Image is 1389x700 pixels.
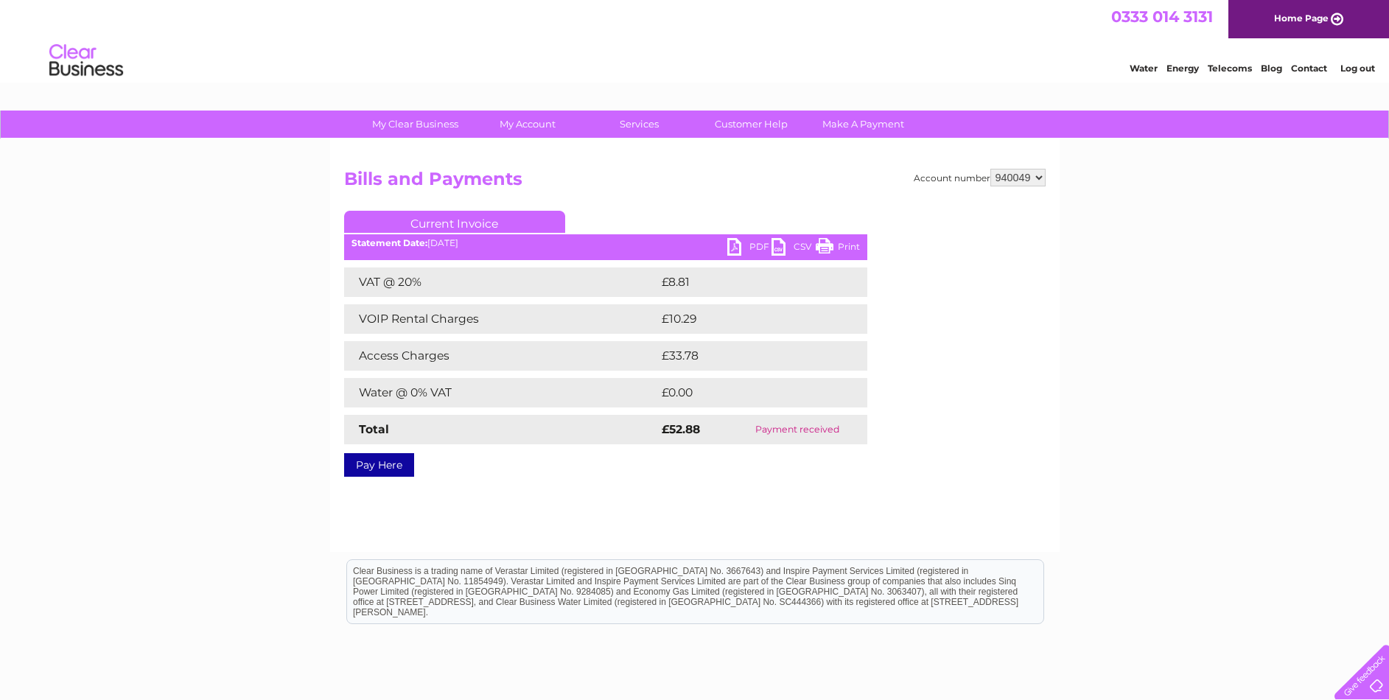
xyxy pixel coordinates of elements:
img: logo.png [49,38,124,83]
td: Access Charges [344,341,658,371]
a: Water [1130,63,1158,74]
a: Current Invoice [344,211,565,233]
td: VAT @ 20% [344,267,658,297]
a: My Clear Business [354,111,476,138]
td: £0.00 [658,378,833,407]
td: Water @ 0% VAT [344,378,658,407]
td: Payment received [727,415,867,444]
b: Statement Date: [351,237,427,248]
strong: Total [359,422,389,436]
div: [DATE] [344,238,867,248]
a: Contact [1291,63,1327,74]
td: £8.81 [658,267,831,297]
a: Customer Help [690,111,812,138]
a: Pay Here [344,453,414,477]
div: Clear Business is a trading name of Verastar Limited (registered in [GEOGRAPHIC_DATA] No. 3667643... [347,8,1043,71]
td: £10.29 [658,304,836,334]
a: Services [578,111,700,138]
div: Account number [914,169,1046,186]
td: VOIP Rental Charges [344,304,658,334]
a: My Account [466,111,588,138]
a: Energy [1166,63,1199,74]
a: Make A Payment [802,111,924,138]
td: £33.78 [658,341,837,371]
a: 0333 014 3131 [1111,7,1213,26]
a: Log out [1340,63,1375,74]
a: PDF [727,238,772,259]
a: Blog [1261,63,1282,74]
a: CSV [772,238,816,259]
strong: £52.88 [662,422,700,436]
h2: Bills and Payments [344,169,1046,197]
a: Print [816,238,860,259]
a: Telecoms [1208,63,1252,74]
